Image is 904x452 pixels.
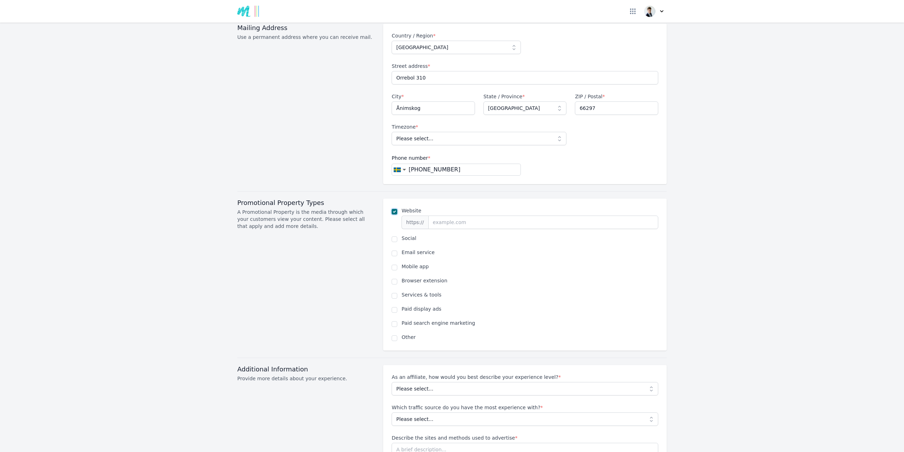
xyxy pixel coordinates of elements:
p: Use a permanent address where you can receive mail. [237,34,375,41]
label: Services & tools [402,291,658,298]
label: Paid display ads [402,305,658,312]
span: Phone number [392,155,430,161]
input: example.com [428,216,658,229]
label: As an affiliate, how would you best describe your experience level? [392,374,658,381]
h3: Mailing Address [237,24,375,32]
label: Timezone [392,123,566,130]
label: Street address [392,63,658,70]
label: Describe the sites and methods used to advertise [392,434,658,441]
label: Browser extension [402,277,658,284]
p: Provide more details about your experience. [237,375,375,382]
h3: Additional Information [237,365,375,374]
span: https:// [402,216,428,229]
input: Enter a phone number [406,165,520,174]
h3: Promotional Property Types [237,199,375,207]
label: ZIP / Postal [575,93,658,100]
label: Paid search engine marketing [402,319,658,327]
span: ▼ [403,168,406,171]
label: City [392,93,475,100]
label: Social [402,235,658,242]
label: Email service [402,249,658,256]
label: Other [402,334,658,341]
label: Country / Region [392,32,521,39]
label: Website [402,207,658,214]
label: Which traffic source do you have the most experience with? [392,404,658,411]
p: A Promotional Property is the media through which your customers view your content. Please select... [237,209,375,230]
label: State / Province [483,93,567,100]
label: Mobile app [402,263,658,270]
